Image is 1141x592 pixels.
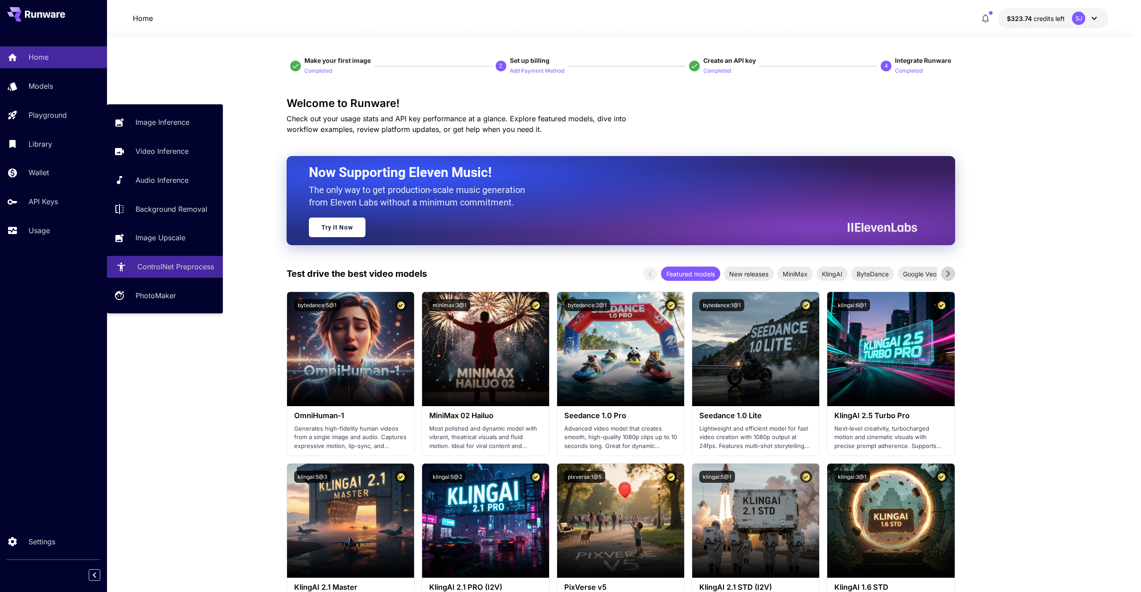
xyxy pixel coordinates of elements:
[898,269,942,279] span: Google Veo
[703,57,756,64] span: Create an API key
[564,471,605,483] button: pixverse:1@5
[107,256,223,278] a: ControlNet Preprocess
[557,292,684,406] img: alt
[107,198,223,220] a: Background Removal
[895,67,923,75] p: Completed
[422,464,549,578] img: alt
[530,299,542,311] button: Certified Model – Vetted for best performance and includes a commercial license.
[133,13,153,24] nav: breadcrumb
[429,411,542,420] h3: MiniMax 02 Hailuo
[95,567,107,583] div: Collapse sidebar
[1034,15,1065,22] span: credits left
[885,62,888,70] p: 4
[777,269,813,279] span: MiniMax
[309,218,365,237] a: Try It Now
[135,117,189,127] p: Image Inference
[14,23,21,30] img: website_grey.svg
[665,471,677,483] button: Certified Model – Vetted for best performance and includes a commercial license.
[309,184,532,209] p: The only way to get production-scale music generation from Eleven Labs without a minimum commitment.
[395,299,407,311] button: Certified Model – Vetted for best performance and includes a commercial license.
[29,196,58,207] p: API Keys
[287,97,955,110] h3: Welcome to Runware!
[89,52,96,59] img: tab_keywords_by_traffic_grey.svg
[422,292,549,406] img: alt
[661,269,720,279] span: Featured models
[395,471,407,483] button: Certified Model – Vetted for best performance and includes a commercial license.
[699,471,735,483] button: klingai:5@1
[827,292,954,406] img: alt
[429,424,542,451] p: Most polished and dynamic model with vibrant, theatrical visuals and fluid motion. Ideal for vira...
[936,299,948,311] button: Certified Model – Vetted for best performance and includes a commercial license.
[1007,15,1034,22] span: $323.74
[99,53,150,58] div: Keywords by Traffic
[530,471,542,483] button: Certified Model – Vetted for best performance and includes a commercial license.
[29,536,55,547] p: Settings
[564,299,610,311] button: bytedance:2@1
[29,81,53,91] p: Models
[834,471,870,483] button: klingai:3@1
[24,52,31,59] img: tab_domain_overview_orange.svg
[294,471,331,483] button: klingai:5@3
[287,464,414,578] img: alt
[107,227,223,249] a: Image Upscale
[834,411,947,420] h3: KlingAI 2.5 Turbo Pro
[895,57,951,64] span: Integrate Runware
[817,269,848,279] span: KlingAI
[692,464,819,578] img: alt
[834,424,947,451] p: Next‑level creativity, turbocharged motion and cinematic visuals with precise prompt adherence. S...
[135,146,189,156] p: Video Inference
[107,140,223,162] a: Video Inference
[800,471,812,483] button: Certified Model – Vetted for best performance and includes a commercial license.
[89,569,100,581] button: Collapse sidebar
[1007,14,1065,23] div: $323.7364
[29,139,52,149] p: Library
[137,261,214,272] p: ControlNet Preprocess
[834,299,870,311] button: klingai:6@1
[135,175,189,185] p: Audio Inference
[294,299,340,311] button: bytedance:5@1
[564,424,677,451] p: Advanced video model that creates smooth, high-quality 1080p clips up to 10 seconds long. Great f...
[287,292,414,406] img: alt
[1072,12,1085,25] div: SJ
[29,225,50,236] p: Usage
[692,292,819,406] img: alt
[23,23,63,30] div: Domain: [URL]
[135,204,207,214] p: Background Removal
[287,114,626,134] span: Check out your usage stats and API key performance at a glance. Explore featured models, dive int...
[107,285,223,307] a: PhotoMaker
[557,464,684,578] img: alt
[699,583,812,592] h3: KlingAI 2.1 STD (I2V)
[14,14,21,21] img: logo_orange.svg
[800,299,812,311] button: Certified Model – Vetted for best performance and includes a commercial license.
[834,583,947,592] h3: KlingAI 1.6 STD
[133,13,153,24] p: Home
[936,471,948,483] button: Certified Model – Vetted for best performance and includes a commercial license.
[665,299,677,311] button: Certified Model – Vetted for best performance and includes a commercial license.
[25,14,44,21] div: v 4.0.25
[510,57,550,64] span: Set up billing
[827,464,954,578] img: alt
[699,299,744,311] button: bytedance:1@1
[429,299,470,311] button: minimax:3@1
[724,269,774,279] span: New releases
[107,169,223,191] a: Audio Inference
[429,583,542,592] h3: KlingAI 2.1 PRO (I2V)
[510,67,564,75] p: Add Payment Method
[851,269,894,279] span: ByteDance
[29,52,49,62] p: Home
[699,424,812,451] p: Lightweight and efficient model for fast video creation with 1080p output at 24fps. Features mult...
[135,290,176,301] p: PhotoMaker
[304,67,332,75] p: Completed
[499,62,502,70] p: 2
[294,411,407,420] h3: OmniHuman‑1
[564,411,677,420] h3: Seedance 1.0 Pro
[304,57,371,64] span: Make your first image
[294,424,407,451] p: Generates high-fidelity human videos from a single image and audio. Captures expressive motion, l...
[998,8,1108,29] button: $323.7364
[135,232,185,243] p: Image Upscale
[309,164,911,181] h2: Now Supporting Eleven Music!
[29,167,49,178] p: Wallet
[699,411,812,420] h3: Seedance 1.0 Lite
[287,267,427,280] p: Test drive the best video models
[429,471,466,483] button: klingai:5@2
